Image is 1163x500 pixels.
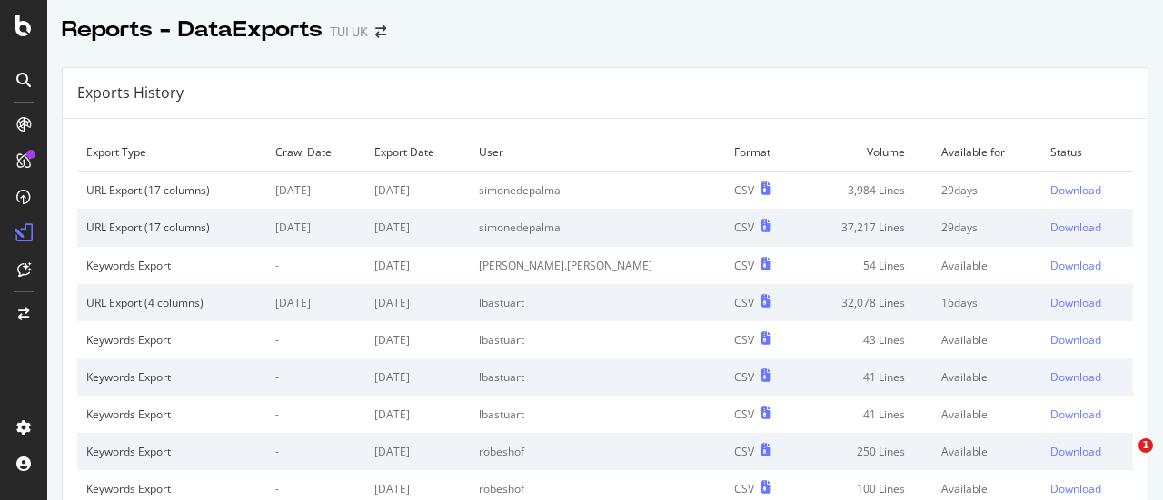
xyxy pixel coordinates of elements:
div: CSV [734,407,754,422]
a: Download [1050,332,1124,348]
a: Download [1050,407,1124,422]
td: lbastuart [470,358,725,396]
td: 3,984 Lines [799,172,932,210]
div: CSV [734,332,754,348]
td: 16 days [932,284,1041,321]
td: [DATE] [365,321,470,358]
div: CSV [734,481,754,496]
td: [DATE] [266,172,365,210]
td: Export Type [77,133,266,172]
div: Download [1050,295,1101,310]
div: Reports - DataExports [62,15,323,45]
td: [PERSON_NAME].[PERSON_NAME] [470,247,725,284]
td: lbastuart [470,284,725,321]
td: Format [725,133,799,172]
td: User [470,133,725,172]
div: CSV [734,295,754,310]
a: Download [1050,481,1124,496]
div: Download [1050,481,1101,496]
div: Keywords Export [86,481,257,496]
div: URL Export (17 columns) [86,220,257,235]
td: [DATE] [266,284,365,321]
div: CSV [734,258,754,273]
td: - [266,358,365,396]
div: CSV [734,220,754,235]
td: [DATE] [365,247,470,284]
a: Download [1050,444,1124,459]
td: 54 Lines [799,247,932,284]
div: Download [1050,444,1101,459]
div: Download [1050,220,1101,235]
div: Download [1050,258,1101,273]
div: Available [941,332,1032,348]
div: CSV [734,369,754,385]
td: Volume [799,133,932,172]
a: Download [1050,182,1124,198]
td: 41 Lines [799,358,932,396]
div: Download [1050,369,1101,385]
td: 32,078 Lines [799,284,932,321]
div: Download [1050,182,1101,198]
div: CSV [734,444,754,459]
span: 1 [1138,438,1153,453]
td: [DATE] [365,172,470,210]
td: simonedepalma [470,209,725,246]
td: Status [1041,133,1133,172]
td: simonedepalma [470,172,725,210]
a: Download [1050,295,1124,310]
td: - [266,396,365,433]
div: Download [1050,332,1101,348]
td: 250 Lines [799,433,932,470]
div: Keywords Export [86,369,257,385]
td: Available for [932,133,1041,172]
td: robeshof [470,433,725,470]
td: [DATE] [365,284,470,321]
div: Keywords Export [86,332,257,348]
td: - [266,247,365,284]
div: Keywords Export [86,407,257,422]
td: [DATE] [365,396,470,433]
div: Keywords Export [86,444,257,459]
td: [DATE] [365,358,470,396]
td: 43 Lines [799,321,932,358]
div: TUI UK [330,23,368,41]
div: Available [941,444,1032,459]
td: 29 days [932,209,1041,246]
div: Exports History [77,83,184,103]
td: 29 days [932,172,1041,210]
td: [DATE] [365,433,470,470]
td: - [266,433,365,470]
td: Export Date [365,133,470,172]
div: Available [941,369,1032,385]
div: Download [1050,407,1101,422]
iframe: Intercom live chat [1101,438,1145,482]
div: arrow-right-arrow-left [375,25,386,38]
td: lbastuart [470,321,725,358]
td: - [266,321,365,358]
td: lbastuart [470,396,725,433]
div: URL Export (4 columns) [86,295,257,310]
a: Download [1050,220,1124,235]
div: Available [941,258,1032,273]
td: 37,217 Lines [799,209,932,246]
td: [DATE] [266,209,365,246]
a: Download [1050,258,1124,273]
div: CSV [734,182,754,198]
div: Available [941,407,1032,422]
td: 41 Lines [799,396,932,433]
div: Available [941,481,1032,496]
td: Crawl Date [266,133,365,172]
div: URL Export (17 columns) [86,182,257,198]
a: Download [1050,369,1124,385]
td: [DATE] [365,209,470,246]
div: Keywords Export [86,258,257,273]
